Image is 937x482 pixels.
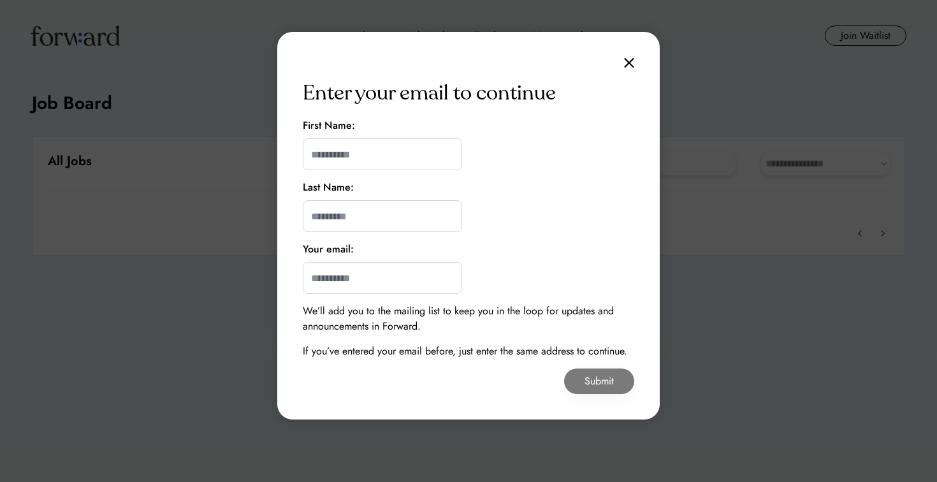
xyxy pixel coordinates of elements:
[303,78,556,108] div: Enter your email to continue
[303,180,354,195] div: Last Name:
[303,242,354,257] div: Your email:
[624,57,634,68] img: close.svg
[303,118,355,133] div: First Name:
[303,344,627,359] div: If you’ve entered your email before, just enter the same address to continue.
[564,369,634,394] button: Submit
[303,303,634,334] div: We’ll add you to the mailing list to keep you in the loop for updates and announcements in Forward.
